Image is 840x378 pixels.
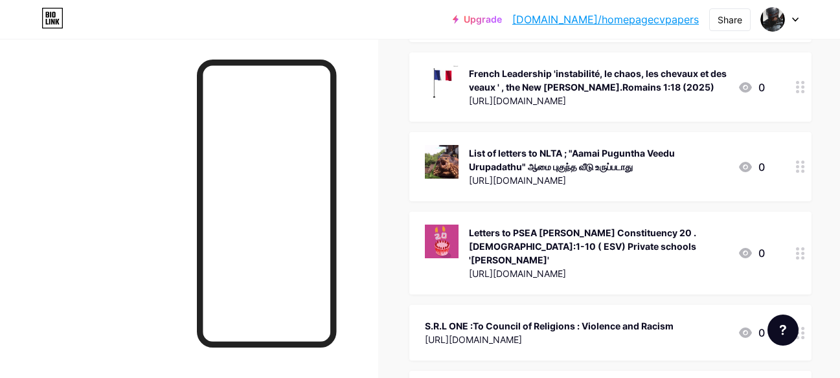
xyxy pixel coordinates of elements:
[469,94,727,107] div: [URL][DOMAIN_NAME]
[738,80,765,95] div: 0
[760,7,785,32] img: homepage_cv_papers
[453,14,502,25] a: Upgrade
[512,12,699,27] a: [DOMAIN_NAME]/homepagecvpapers
[469,267,727,280] div: [URL][DOMAIN_NAME]
[469,226,727,267] div: Letters to PSEA [PERSON_NAME] Constituency 20 . [DEMOGRAPHIC_DATA]:1-10 ( ESV) Private schools '[...
[738,245,765,261] div: 0
[425,319,674,333] div: S.R.L ONE :To Council of Religions : Violence and Racism
[469,67,727,94] div: French Leadership 'instabilité, le chaos, les chevaux et des veaux ' , the New [PERSON_NAME].Roma...
[425,333,674,346] div: [URL][DOMAIN_NAME]
[469,173,727,187] div: [URL][DOMAIN_NAME]
[469,146,727,173] div: List of letters to NLTA ; "Aamai Puguntha Veedu Urupadathu" ஆமை புகுந்த வீடு உருப்படாது
[718,13,742,27] div: Share
[425,65,459,99] img: French Leadership 'instabilité, le chaos, les chevaux et des veaux ' , the New Jeanne Darc.Romain...
[425,225,459,258] img: Letters to PSEA Beau Bassin Constituency 20 . Isaiah 24:1-10 ( ESV) Private schools 'rod lager'
[738,325,765,340] div: 0
[425,145,459,179] img: List of letters to NLTA ; "Aamai Puguntha Veedu Urupadathu" ஆமை புகுந்த வீடு உருப்படாது
[738,159,765,175] div: 0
